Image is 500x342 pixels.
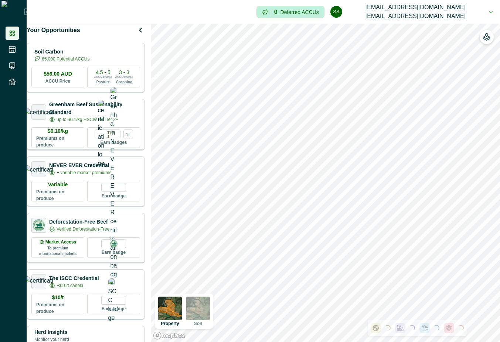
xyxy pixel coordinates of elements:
[98,100,105,168] img: certification logo
[161,321,179,326] p: Property
[1,1,24,23] img: Logo
[48,127,68,135] p: $0.10/kg
[42,56,89,62] p: 65,000 Potential ACCUs
[126,132,130,137] p: 1+
[49,274,99,282] p: The ISCC Credential
[96,79,110,85] p: Pasture
[108,130,117,138] p: Tier 1
[96,70,110,75] p: 4.5 - 5
[57,282,83,289] p: +$10/t canola
[109,239,118,248] img: DFB badge
[119,70,129,75] p: 3 - 3
[57,169,111,176] p: + variable market premiums
[274,9,278,15] p: 0
[36,301,79,315] p: Premiums on produce
[110,87,117,288] img: Greenham NEVER EVER certification badge
[102,305,126,312] p: Earn badge
[49,101,140,116] p: Greenham Beef Sustainability Standard
[158,297,182,320] img: property preview
[24,165,54,173] img: certification logo
[34,48,89,56] p: Soil Carbon
[123,129,133,138] div: more credentials avaialble
[36,135,79,148] p: Premiums on produce
[57,226,109,232] p: Verified Deforestation-Free
[32,218,46,232] img: certification logo
[27,26,80,35] p: Your Opportunities
[100,138,127,146] p: Earn badges
[186,297,210,320] img: soil preview
[52,294,64,301] p: $10/t
[102,248,126,256] p: Earn badge
[34,328,69,336] p: Herd Insights
[116,79,132,85] p: Cropping
[48,181,68,189] p: Variable
[153,331,186,340] a: Mapbox logo
[108,278,119,322] img: ISCC badge
[45,239,76,245] p: Market Access
[102,192,126,199] p: Earn badge
[280,9,319,15] p: Deferred ACCUs
[36,245,79,256] p: To premium international markets
[24,276,54,287] img: certification logo
[57,116,118,123] p: up to $0.1/kg HSCW for Tier 2+
[36,189,79,202] p: Premiums on produce
[49,218,109,226] p: Deforestation-Free Beef
[44,70,72,78] p: $56.00 AUD
[194,321,202,326] p: Soil
[45,78,70,84] p: ACCU Price
[115,75,133,79] p: ACCUs/ha/pa
[24,108,54,115] img: certification logo
[94,75,112,79] p: ACCUs/ha/pa
[49,162,111,169] p: NEVER EVER Credential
